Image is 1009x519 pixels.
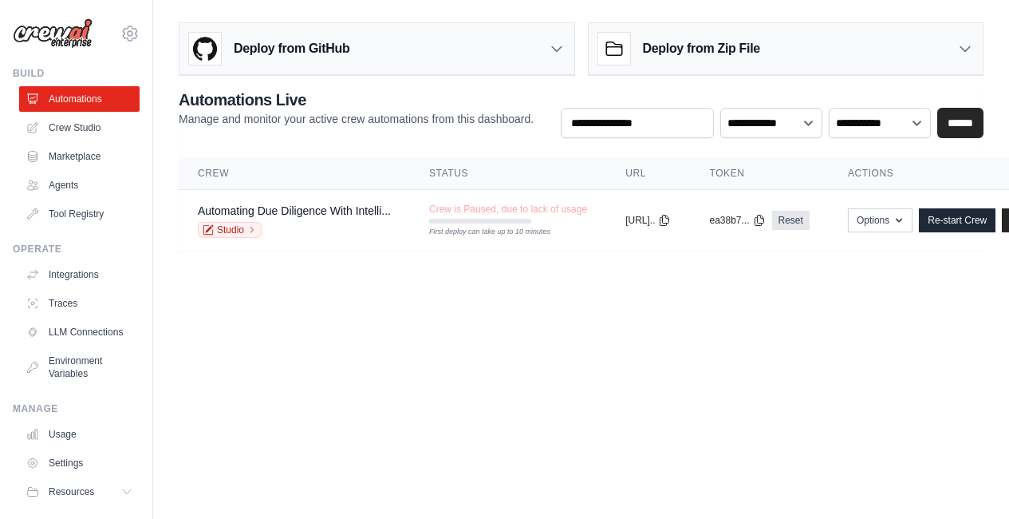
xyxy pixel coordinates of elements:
[198,204,391,217] a: Automating Due Diligence With Intelli...
[13,243,140,256] div: Operate
[198,222,262,238] a: Studio
[929,442,1009,519] iframe: Chat Widget
[49,485,94,498] span: Resources
[606,157,690,190] th: URL
[19,422,140,447] a: Usage
[19,172,140,198] a: Agents
[19,262,140,287] a: Integrations
[19,144,140,169] a: Marketplace
[13,67,140,80] div: Build
[19,479,140,505] button: Resources
[19,348,140,386] a: Environment Variables
[772,211,810,230] a: Reset
[13,18,93,49] img: Logo
[189,33,221,65] img: GitHub Logo
[19,86,140,112] a: Automations
[19,201,140,227] a: Tool Registry
[19,115,140,141] a: Crew Studio
[234,39,349,58] h3: Deploy from GitHub
[709,214,765,227] button: ea38b7...
[179,157,410,190] th: Crew
[19,450,140,476] a: Settings
[410,157,606,190] th: Status
[19,319,140,345] a: LLM Connections
[179,111,534,127] p: Manage and monitor your active crew automations from this dashboard.
[179,89,534,111] h2: Automations Live
[848,208,912,232] button: Options
[429,203,587,216] span: Crew is Paused, due to lack of usage
[13,402,140,415] div: Manage
[429,227,531,238] div: First deploy can take up to 10 minutes
[19,291,140,316] a: Traces
[643,39,760,58] h3: Deploy from Zip File
[690,157,828,190] th: Token
[919,208,995,232] a: Re-start Crew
